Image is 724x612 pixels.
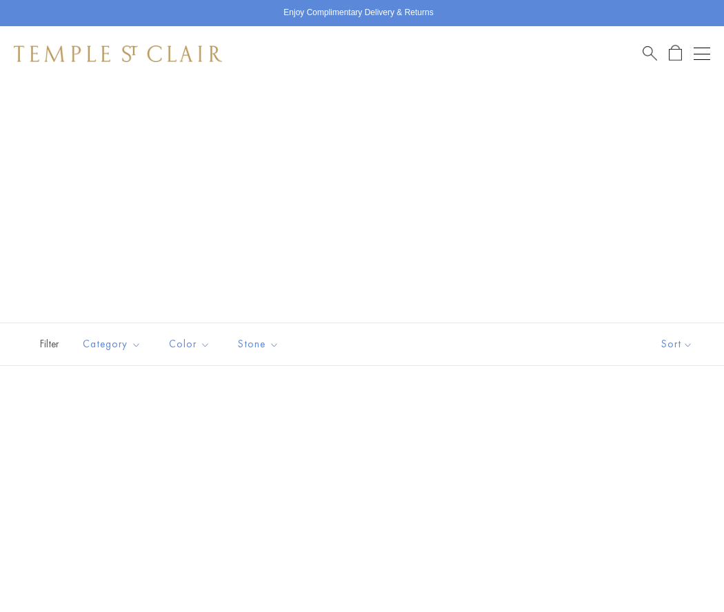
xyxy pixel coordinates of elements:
span: Color [162,336,221,353]
span: Stone [231,336,290,353]
span: Category [76,336,152,353]
img: Temple St. Clair [14,45,222,62]
button: Open navigation [694,45,710,62]
button: Color [159,329,221,360]
a: Open Shopping Bag [669,45,682,62]
a: Search [643,45,657,62]
button: Show sort by [630,323,724,365]
button: Category [72,329,152,360]
button: Stone [228,329,290,360]
p: Enjoy Complimentary Delivery & Returns [283,6,433,20]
